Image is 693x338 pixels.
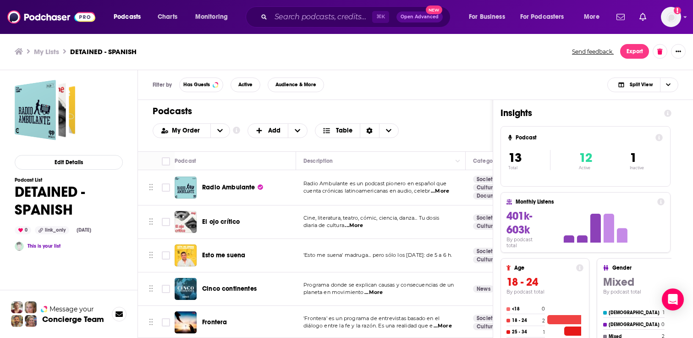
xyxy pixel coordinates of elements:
a: Frontera [175,311,197,333]
button: Show More Button [671,44,686,59]
span: 13 [508,150,522,166]
a: Show notifications dropdown [636,9,650,25]
button: Column Actions [452,156,463,167]
span: Audience & More [275,82,316,87]
span: Monitoring [195,11,228,23]
button: Move [148,282,154,296]
a: Esto me suena [202,251,245,260]
a: Esto me suena [175,244,197,266]
button: open menu [210,124,230,138]
a: Society [473,214,499,222]
span: For Podcasters [520,11,564,23]
h4: 1 [543,329,545,335]
span: Toggle select row [162,218,170,226]
div: [DATE] [73,227,95,234]
h3: Podcast List [15,177,123,183]
span: ⌘ K [372,11,389,23]
span: Toggle select row [162,251,170,260]
span: Table [336,127,352,134]
span: Frontera [202,318,227,326]
span: Split View [630,82,653,87]
button: Move [148,316,154,329]
h4: 2 [542,318,545,324]
button: Edit Details [15,155,123,170]
a: Society [473,315,499,322]
img: Podchaser - Follow, Share and Rate Podcasts [7,8,95,26]
a: Charts [152,10,183,24]
span: El ojo crítico [202,218,240,226]
span: Toggle select row [162,285,170,293]
span: Cine, literatura, teatro, cómic, ciencia, danza... Tu dosis [303,215,439,221]
button: Move [148,215,154,229]
button: Choose View [315,123,399,138]
div: link_only [35,226,69,234]
span: ...More [364,289,383,296]
a: Society [473,176,499,183]
img: Adrian Villarreal [15,242,24,251]
a: Show additional information [233,126,240,135]
h4: [DEMOGRAPHIC_DATA] [609,322,660,327]
div: Podcast [175,155,196,166]
button: Audience & More [268,78,324,92]
button: + Add [247,123,308,138]
h4: Age [514,265,572,271]
a: Society [473,248,499,255]
span: ...More [434,322,452,330]
img: Barbara Profile [25,315,37,327]
h4: 1 [663,310,665,316]
button: Active [231,78,260,92]
img: El ojo crítico [175,211,197,233]
span: Logged in as adrian.villarreal [661,7,681,27]
span: diálogo entre la fe y la razón. Es una realidad que e [303,322,433,329]
a: Radio Ambulante [202,183,263,192]
h4: 25 - 34 [512,329,541,335]
span: 1 [630,150,637,166]
h2: Choose View [607,78,678,92]
h3: Concierge Team [42,315,104,324]
a: DETAINED - SPANISH [15,80,75,140]
svg: Add a profile image [674,7,681,14]
span: planeta en movimiento [303,289,364,295]
a: Cinco continentes [175,278,197,300]
div: Open Intercom Messenger [662,288,684,310]
span: ...More [345,222,363,229]
span: Has Guests [183,82,210,87]
h3: DETAINED - SPANISH [70,47,137,56]
span: Podcasts [114,11,141,23]
a: Culture [473,184,500,191]
img: Radio Ambulante [175,177,197,199]
span: Message your [49,305,94,314]
div: Search podcasts, credits, & more... [254,6,459,28]
button: open menu [153,127,210,134]
a: Show notifications dropdown [613,9,628,25]
button: Open AdvancedNew [396,11,443,22]
span: Active [238,82,253,87]
h4: By podcast total [506,237,544,249]
h1: DETAINED - SPANISH [15,183,123,219]
h4: 0 [661,321,665,327]
span: More [584,11,599,23]
h4: Monthly Listens [516,199,653,205]
a: My Lists [34,47,59,56]
span: Open Advanced [401,15,439,19]
span: My Order [172,127,203,134]
h4: <18 [512,306,540,312]
div: 0 [15,226,31,234]
h3: Filter by [153,82,172,88]
button: open menu [189,10,240,24]
button: Send feedback. [569,48,616,55]
span: For Business [469,11,505,23]
a: News [473,285,494,293]
a: El ojo crítico [202,217,240,227]
span: 'Frontera' es un programa de entrevistas basado en el [303,315,440,321]
button: Move [148,181,154,194]
button: Move [148,249,154,262]
span: 12 [579,150,592,166]
span: Charts [158,11,177,23]
button: open menu [514,10,577,24]
span: Radio Ambulante [202,183,255,191]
